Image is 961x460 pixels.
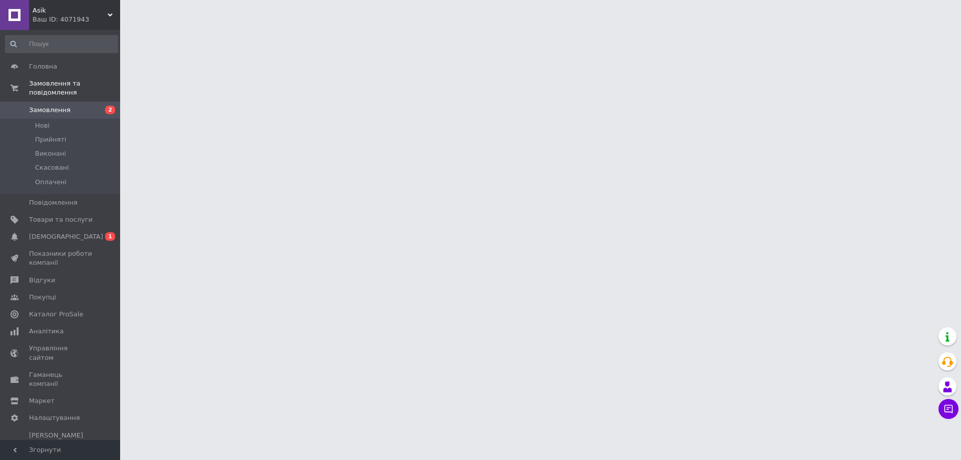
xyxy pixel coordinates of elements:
span: Каталог ProSale [29,310,83,319]
span: Товари та послуги [29,215,93,224]
button: Чат з покупцем [938,399,958,419]
div: Ваш ID: 4071943 [33,15,120,24]
span: Гаманець компанії [29,370,93,388]
span: Asik [33,6,108,15]
span: [PERSON_NAME] та рахунки [29,431,93,458]
span: Маркет [29,396,55,405]
input: Пошук [5,35,118,53]
span: Головна [29,62,57,71]
span: Виконані [35,149,66,158]
span: Налаштування [29,413,80,422]
span: 2 [105,106,115,114]
span: Відгуки [29,276,55,285]
span: 1 [105,232,115,241]
span: Нові [35,121,50,130]
span: Показники роботи компанії [29,249,93,267]
span: Оплачені [35,178,67,187]
span: Прийняті [35,135,66,144]
span: [DEMOGRAPHIC_DATA] [29,232,103,241]
span: Скасовані [35,163,69,172]
span: Управління сайтом [29,344,93,362]
span: Покупці [29,293,56,302]
span: Повідомлення [29,198,78,207]
span: Замовлення [29,106,71,115]
span: Аналітика [29,327,64,336]
span: Замовлення та повідомлення [29,79,120,97]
